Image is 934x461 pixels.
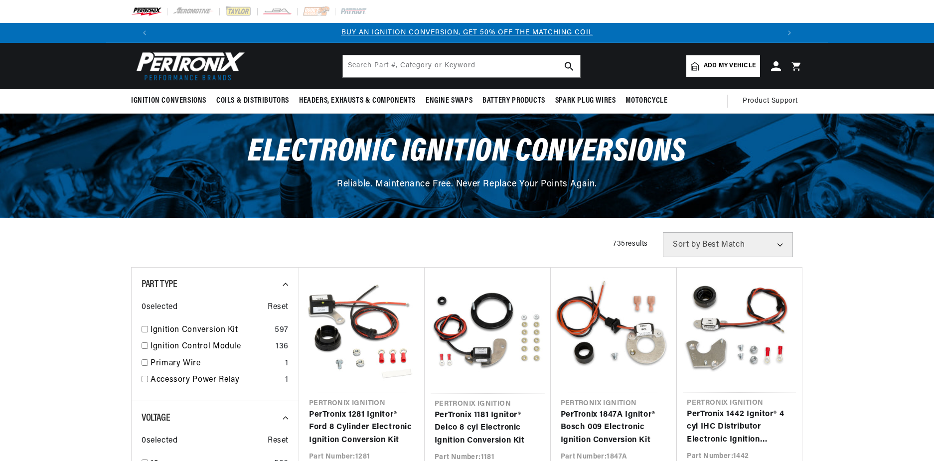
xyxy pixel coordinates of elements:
[275,324,289,337] div: 597
[555,96,616,106] span: Spark Plug Wires
[621,89,672,113] summary: Motorcycle
[155,27,779,38] div: Announcement
[276,340,289,353] div: 136
[435,409,541,448] a: PerTronix 1181 Ignitor® Delco 8 cyl Electronic Ignition Conversion Kit
[613,240,648,248] span: 735 results
[337,180,597,189] span: Reliable. Maintenance Free. Never Replace Your Points Again.
[743,96,798,107] span: Product Support
[216,96,289,106] span: Coils & Distributors
[299,96,416,106] span: Headers, Exhausts & Components
[426,96,472,106] span: Engine Swaps
[248,136,686,168] span: Electronic Ignition Conversions
[309,409,415,447] a: PerTronix 1281 Ignitor® Ford 8 Cylinder Electronic Ignition Conversion Kit
[421,89,477,113] summary: Engine Swaps
[673,241,700,249] span: Sort by
[482,96,545,106] span: Battery Products
[687,408,792,447] a: PerTronix 1442 Ignitor® 4 cyl IHC Distributor Electronic Ignition Conversion Kit
[131,89,211,113] summary: Ignition Conversions
[142,435,177,448] span: 0 selected
[151,357,281,370] a: Primary Wire
[779,23,799,43] button: Translation missing: en.sections.announcements.next_announcement
[142,413,170,423] span: Voltage
[625,96,667,106] span: Motorcycle
[135,23,155,43] button: Translation missing: en.sections.announcements.previous_announcement
[743,89,803,113] summary: Product Support
[341,29,593,36] a: BUY AN IGNITION CONVERSION, GET 50% OFF THE MATCHING COIL
[106,23,828,43] slideshow-component: Translation missing: en.sections.announcements.announcement_bar
[151,324,271,337] a: Ignition Conversion Kit
[343,55,580,77] input: Search Part #, Category or Keyword
[550,89,621,113] summary: Spark Plug Wires
[558,55,580,77] button: search button
[268,301,289,314] span: Reset
[211,89,294,113] summary: Coils & Distributors
[561,409,666,447] a: PerTronix 1847A Ignitor® Bosch 009 Electronic Ignition Conversion Kit
[151,340,272,353] a: Ignition Control Module
[131,96,206,106] span: Ignition Conversions
[155,27,779,38] div: 1 of 3
[142,280,177,290] span: Part Type
[131,49,246,83] img: Pertronix
[151,374,281,387] a: Accessory Power Relay
[285,357,289,370] div: 1
[663,232,793,257] select: Sort by
[686,55,760,77] a: Add my vehicle
[268,435,289,448] span: Reset
[142,301,177,314] span: 0 selected
[294,89,421,113] summary: Headers, Exhausts & Components
[477,89,550,113] summary: Battery Products
[285,374,289,387] div: 1
[704,61,756,71] span: Add my vehicle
